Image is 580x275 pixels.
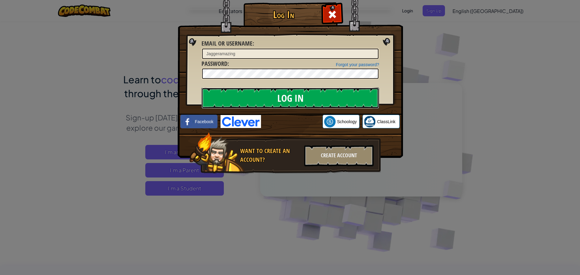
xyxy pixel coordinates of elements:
[182,116,193,127] img: facebook_small.png
[201,39,254,48] label: :
[337,119,357,125] span: Schoology
[201,59,229,68] label: :
[221,115,261,128] img: clever-logo-blue.png
[201,39,253,47] span: Email or Username
[195,119,213,125] span: Facebook
[377,119,395,125] span: ClassLink
[240,147,301,164] div: Want to create an account?
[364,116,375,127] img: classlink-logo-small.png
[261,115,323,128] iframe: Sign in with Google Button
[336,62,379,67] a: Forgot your password?
[304,145,374,166] div: Create Account
[324,116,336,127] img: schoology.png
[245,9,322,20] h1: Log In
[201,88,379,109] input: Log In
[201,59,227,68] span: Password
